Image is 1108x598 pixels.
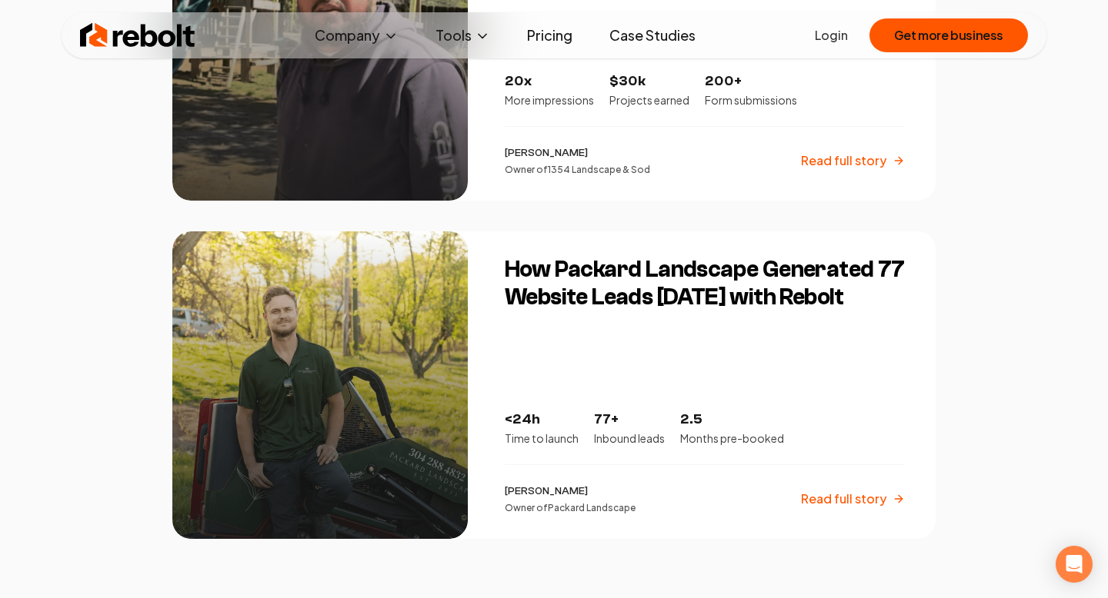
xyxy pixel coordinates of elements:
a: Login [815,26,848,45]
p: Projects earned [609,92,689,108]
p: 2.5 [680,409,784,430]
button: Get more business [869,18,1028,52]
a: Pricing [515,20,585,51]
p: Time to launch [505,430,579,446]
p: Owner of Packard Landscape [505,502,636,514]
p: [PERSON_NAME] [505,483,636,499]
a: How Packard Landscape Generated 77 Website Leads in 5 Months with ReboltHow Packard Landscape Gen... [172,231,936,539]
button: Company [302,20,411,51]
p: Form submissions [705,92,797,108]
div: Open Intercom Messenger [1056,546,1093,583]
p: Read full story [801,151,886,170]
p: Months pre-booked [680,430,784,446]
img: Rebolt Logo [80,20,195,51]
p: More impressions [505,92,594,108]
p: [PERSON_NAME] [505,145,650,161]
p: $30k [609,71,689,92]
p: 200+ [705,71,797,92]
p: <24h [505,409,579,430]
p: Read full story [801,490,886,508]
p: Inbound leads [594,430,665,446]
h3: How Packard Landscape Generated 77 Website Leads [DATE] with Rebolt [505,256,905,311]
button: Tools [423,20,502,51]
p: Owner of 1354 Landscape & Sod [505,164,650,176]
p: 20x [505,71,594,92]
a: Case Studies [597,20,708,51]
p: 77+ [594,409,665,430]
